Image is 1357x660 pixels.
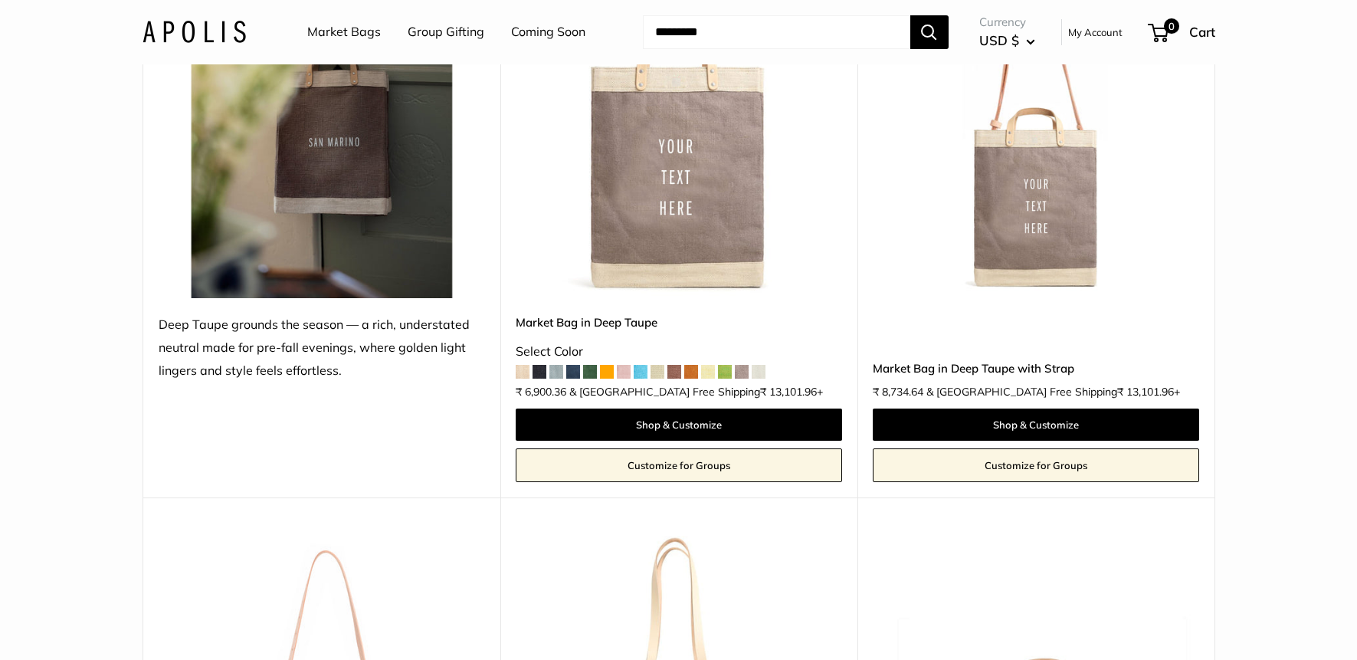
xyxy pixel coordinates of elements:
input: Search... [643,15,910,49]
div: Deep Taupe grounds the season — a rich, understated neutral made for pre-fall evenings, where gol... [159,314,485,383]
a: Shop & Customize [873,409,1199,441]
a: Shop & Customize [516,409,842,441]
span: ₹ 13,101.96 [760,385,817,399]
a: Market Bag in Deep Taupe [516,314,842,331]
a: Market Bag in Deep Taupe with Strap [873,360,1199,377]
button: USD $ [979,28,1035,53]
span: & [GEOGRAPHIC_DATA] Free Shipping + [926,386,1180,397]
span: ₹ 6,900.36 [516,385,566,399]
a: Customize for Groups [873,448,1199,482]
button: Search [910,15,949,49]
a: Group Gifting [408,21,484,44]
a: Coming Soon [511,21,585,44]
span: & [GEOGRAPHIC_DATA] Free Shipping + [569,386,823,397]
img: Apolis [143,21,246,43]
a: Market Bags [307,21,381,44]
span: Cart [1189,24,1215,40]
a: My Account [1068,23,1123,41]
span: USD $ [979,32,1019,48]
span: ₹ 8,734.64 [873,385,923,399]
a: 0 Cart [1149,20,1215,44]
span: ₹ 13,101.96 [1117,385,1174,399]
span: Currency [979,11,1035,33]
span: 0 [1163,18,1178,34]
div: Select Color [516,340,842,363]
a: Customize for Groups [516,448,842,482]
